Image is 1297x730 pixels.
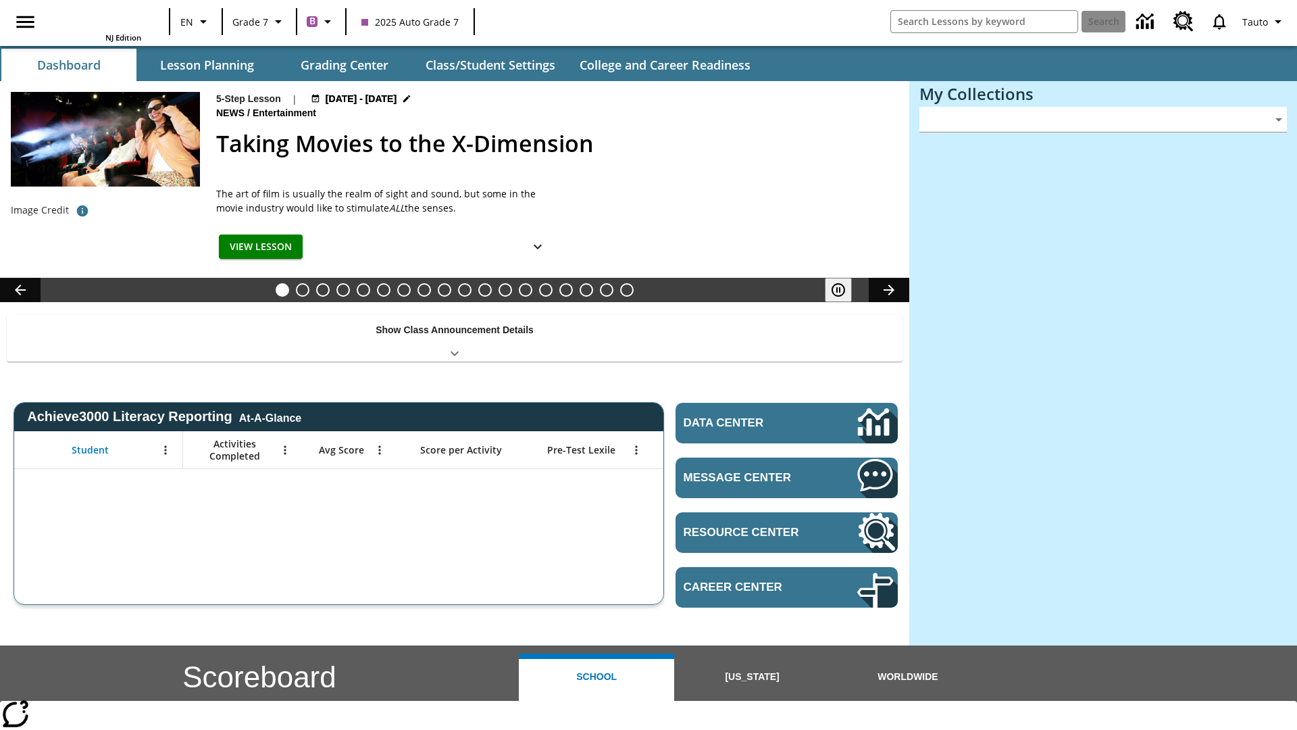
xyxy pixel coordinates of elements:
span: Data Center [684,416,811,430]
a: Resource Center, Will open in new tab [676,512,898,553]
button: Slide 17 The Constitution's Balancing Act [600,283,613,297]
button: Lesson carousel, Next [869,278,909,302]
span: Activities Completed [190,438,279,462]
span: Student [72,444,109,456]
button: Open Menu [626,440,646,460]
button: Slide 16 Career Lesson [580,283,593,297]
button: Open Menu [370,440,390,460]
div: At-A-Glance [239,410,301,424]
button: Slide 13 The Invasion of the Free CD [519,283,532,297]
span: Resource Center [684,526,817,539]
span: | [292,92,297,106]
button: Open Menu [155,440,176,460]
span: NJ Edition [105,32,141,43]
button: Show Details [524,235,551,260]
span: Avg Score [319,444,364,456]
a: Home [53,5,141,32]
button: Dashboard [1,49,136,81]
button: Slide 14 Mixed Practice: Citing Evidence [539,283,553,297]
button: View Lesson [219,235,303,260]
button: School [519,654,674,701]
button: Class/Student Settings [415,49,566,81]
a: Career Center [676,567,898,608]
button: Slide 18 Point of View [620,283,634,297]
button: Slide 7 Cruise Ships: Making Waves [397,283,411,297]
button: Open side menu [5,2,45,42]
span: Entertainment [253,106,319,121]
button: Slide 12 Fashion Forward in Ancient Rome [499,283,512,297]
a: Data Center [1128,3,1165,41]
button: Slide 6 Time for Moon Rules? [377,283,390,297]
button: Boost Class color is purple. Change class color [301,9,341,34]
button: Slide 1 Taking Movies to the X-Dimension [276,283,289,297]
div: Pause [825,278,865,302]
button: Grading Center [277,49,412,81]
button: Worldwide [830,654,986,701]
span: Career Center [684,581,817,594]
a: Notifications [1202,4,1237,39]
p: Image Credit [11,203,69,217]
button: Slide 10 Solar Power to the People [458,283,472,297]
button: Language: EN, Select a language [174,9,218,34]
button: Lesson Planning [139,49,274,81]
a: Message Center [676,458,898,498]
button: Photo credit: Photo by The Asahi Shimbun via Getty Images [69,199,96,223]
button: Slide 11 Attack of the Terrifying Tomatoes [478,283,492,297]
p: 5-Step Lesson [216,92,281,106]
button: Slide 5 Free Returns: A Gain or a Drain? [357,283,370,297]
a: Resource Center, Will open in new tab [1165,3,1202,40]
button: Slide 2 Hooray for Constitution Day! [296,283,309,297]
span: Achieve3000 Literacy Reporting [27,409,301,424]
span: / [247,107,250,118]
a: Data Center [676,403,898,443]
button: Aug 24 - Aug 24 Choose Dates [308,92,415,106]
p: The art of film is usually the realm of sight and sound, but some in the movie industry would lik... [216,187,554,215]
h2: Taking Movies to the X-Dimension [216,126,893,161]
button: Grade: Grade 7, Select a grade [227,9,292,34]
button: Profile/Settings [1237,9,1292,34]
span: Message Center [684,471,817,485]
span: News [216,106,247,121]
span: [DATE] - [DATE] [326,92,397,106]
h3: My Collections [919,84,1287,103]
em: ALL [389,201,405,214]
div: Home [53,4,141,43]
span: EN [180,15,193,29]
span: 2025 Auto Grade 7 [361,15,459,29]
button: Slide 9 The Last Homesteaders [438,283,451,297]
button: Slide 15 Pre-release lesson [559,283,573,297]
span: Pre-Test Lexile [547,444,615,456]
button: [US_STATE] [674,654,830,701]
button: Open Menu [275,440,295,460]
div: Show Class Announcement Details [7,315,902,362]
button: College and Career Readiness [569,49,761,81]
span: Score per Activity [420,444,502,456]
img: Panel in front of the seats sprays water mist to the happy audience at a 4DX-equipped theater. [11,92,200,187]
span: Tauto [1242,15,1268,29]
button: Slide 8 Private! Keep Out! [417,283,431,297]
span: Grade 7 [232,15,268,29]
span: B [309,13,315,30]
button: Slide 3 Get Ready to Celebrate Juneteenth! [316,283,330,297]
p: Show Class Announcement Details [376,323,534,337]
input: search field [891,11,1077,32]
button: Slide 4 Back On Earth [336,283,350,297]
button: Pause [825,278,852,302]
